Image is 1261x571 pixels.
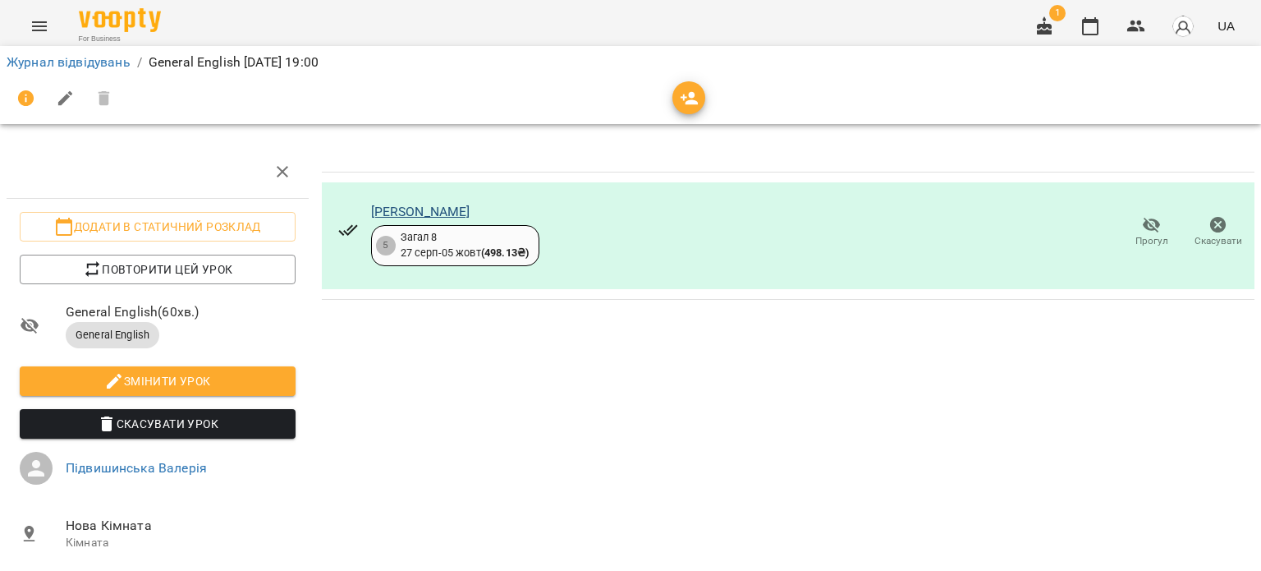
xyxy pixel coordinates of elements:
button: Змінити урок [20,366,296,396]
p: General English [DATE] 19:00 [149,53,319,72]
span: UA [1217,17,1235,35]
span: General English [66,328,159,343]
span: Скасувати Урок [33,414,282,434]
li: / [137,53,142,72]
button: Скасувати Урок [20,409,296,439]
span: Нова Кімната [66,516,296,536]
div: 5 [376,236,396,256]
p: Кімната [66,535,296,551]
a: Журнал відвідувань [7,54,131,70]
div: Загал 8 27 серп - 05 жовт [401,230,530,260]
span: 1 [1049,5,1066,21]
button: Повторити цей урок [20,255,296,284]
button: UA [1211,11,1241,41]
button: Menu [20,7,59,46]
a: [PERSON_NAME] [371,204,470,219]
button: Прогул [1118,210,1185,256]
nav: breadcrumb [7,53,1254,72]
span: Прогул [1135,234,1168,248]
span: General English ( 60 хв. ) [66,302,296,322]
button: Скасувати [1185,210,1251,256]
span: Повторити цей урок [33,260,282,279]
span: Додати в статичний розклад [33,217,282,237]
b: ( 498.13 ₴ ) [481,246,529,259]
img: Voopty Logo [79,8,161,32]
button: Додати в статичний розклад [20,212,296,242]
a: Підвишинська Валерія [66,460,207,476]
span: For Business [79,34,161,44]
span: Скасувати [1195,234,1242,248]
img: avatar_s.png [1172,15,1195,38]
span: Змінити урок [33,371,282,391]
